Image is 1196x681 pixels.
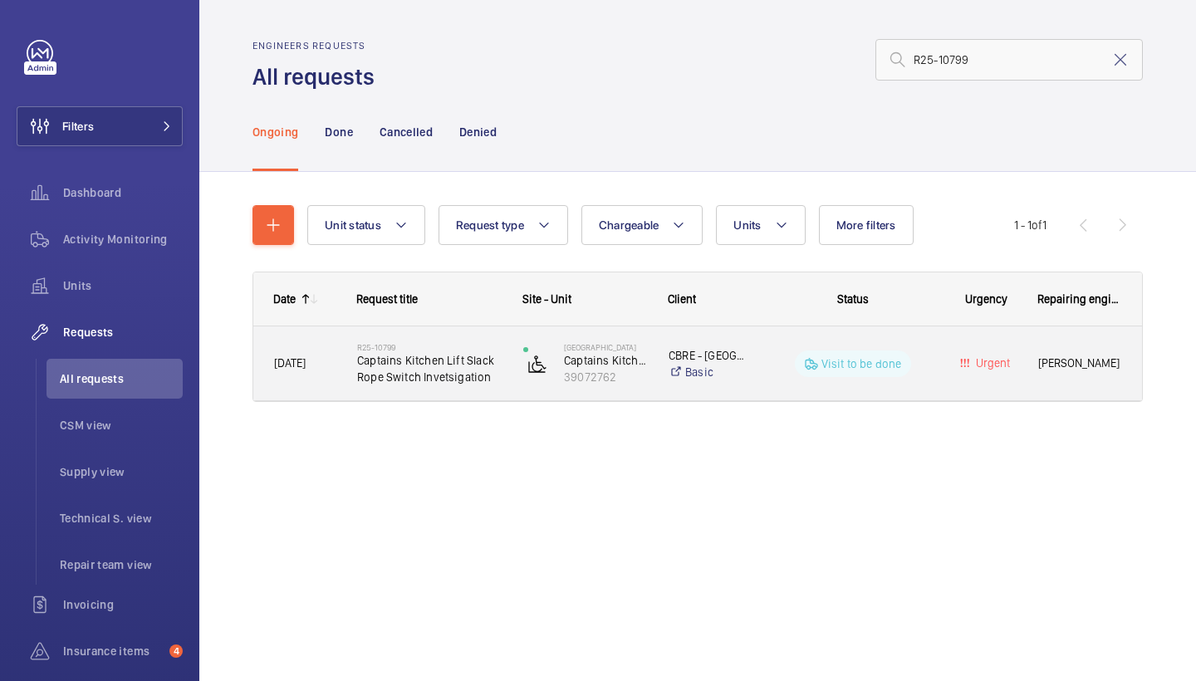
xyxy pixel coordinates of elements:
[63,231,183,247] span: Activity Monitoring
[63,324,183,340] span: Requests
[1038,354,1121,373] span: [PERSON_NAME]
[1032,218,1042,232] span: of
[17,106,183,146] button: Filters
[274,356,306,370] span: [DATE]
[356,292,418,306] span: Request title
[564,369,647,385] p: 39072762
[837,292,869,306] span: Status
[325,124,352,140] p: Done
[60,417,183,434] span: CSM view
[836,218,896,232] span: More filters
[60,463,183,480] span: Supply view
[60,556,183,573] span: Repair team view
[522,292,571,306] span: Site - Unit
[733,218,761,232] span: Units
[63,277,183,294] span: Units
[564,352,647,369] p: Captains Kitchen (NORTH)
[60,510,183,527] span: Technical S. view
[669,364,751,380] a: Basic
[63,184,183,201] span: Dashboard
[380,124,433,140] p: Cancelled
[459,124,497,140] p: Denied
[325,218,381,232] span: Unit status
[564,342,647,352] p: [GEOGRAPHIC_DATA]
[1037,292,1122,306] span: Repairing engineer
[252,40,385,51] h2: Engineers requests
[252,124,298,140] p: Ongoing
[169,644,183,658] span: 4
[63,596,183,613] span: Invoicing
[62,118,94,135] span: Filters
[599,218,659,232] span: Chargeable
[273,292,296,306] div: Date
[357,352,502,385] span: Captains Kitchen Lift Slack Rope Switch Invetsigation
[973,356,1010,370] span: Urgent
[965,292,1007,306] span: Urgency
[357,342,502,352] h2: R25-10799
[1014,219,1046,231] span: 1 - 1 1
[875,39,1143,81] input: Search by request number or quote number
[668,292,696,306] span: Client
[669,347,751,364] p: CBRE - [GEOGRAPHIC_DATA]
[252,61,385,92] h1: All requests
[307,205,425,245] button: Unit status
[63,643,163,659] span: Insurance items
[60,370,183,387] span: All requests
[716,205,805,245] button: Units
[456,218,524,232] span: Request type
[527,354,547,374] img: platform_lift.svg
[439,205,568,245] button: Request type
[821,355,902,372] p: Visit to be done
[581,205,703,245] button: Chargeable
[819,205,914,245] button: More filters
